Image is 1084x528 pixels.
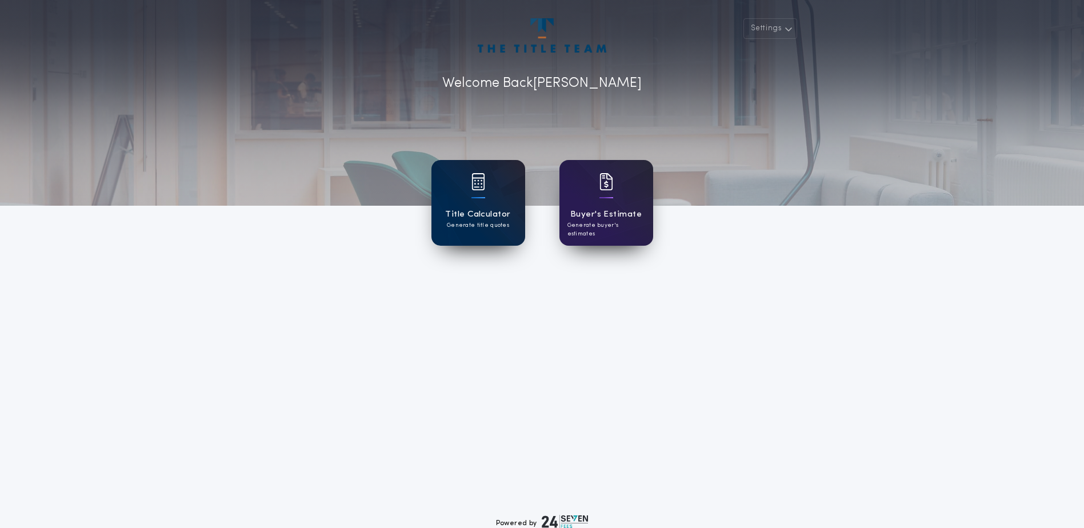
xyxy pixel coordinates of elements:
[570,208,642,221] h1: Buyer's Estimate
[567,221,645,238] p: Generate buyer's estimates
[559,160,653,246] a: card iconBuyer's EstimateGenerate buyer's estimates
[442,73,642,94] p: Welcome Back [PERSON_NAME]
[743,18,797,39] button: Settings
[599,173,613,190] img: card icon
[431,160,525,246] a: card iconTitle CalculatorGenerate title quotes
[478,18,606,53] img: account-logo
[471,173,485,190] img: card icon
[445,208,510,221] h1: Title Calculator
[447,221,509,230] p: Generate title quotes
